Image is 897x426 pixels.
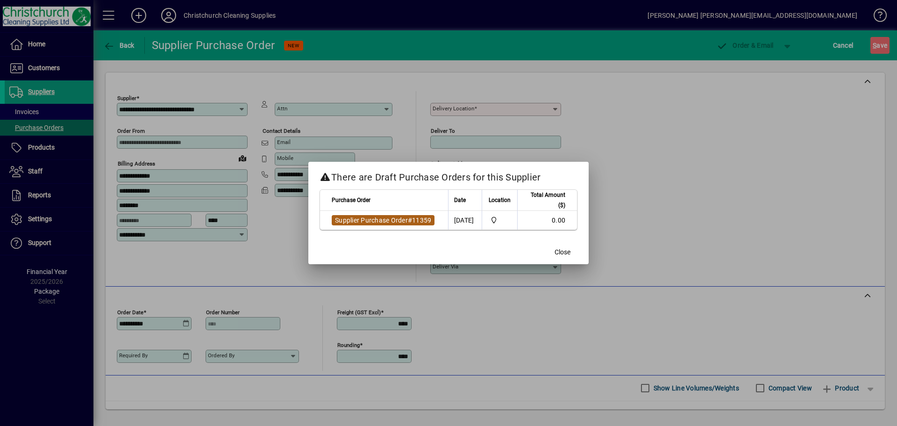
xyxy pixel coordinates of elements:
[335,217,408,224] span: Supplier Purchase Order
[523,190,565,210] span: Total Amount ($)
[548,244,577,260] button: Close
[408,217,412,224] span: #
[448,211,482,230] td: [DATE]
[308,162,589,189] h2: There are Draft Purchase Orders for this Supplier
[412,217,431,224] span: 11359
[489,195,511,205] span: Location
[555,247,570,257] span: Close
[488,215,512,225] span: Christchurch Cleaning Supplies Ltd
[332,195,370,205] span: Purchase Order
[454,195,466,205] span: Date
[517,211,577,230] td: 0.00
[332,215,434,225] a: Supplier Purchase Order#11359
